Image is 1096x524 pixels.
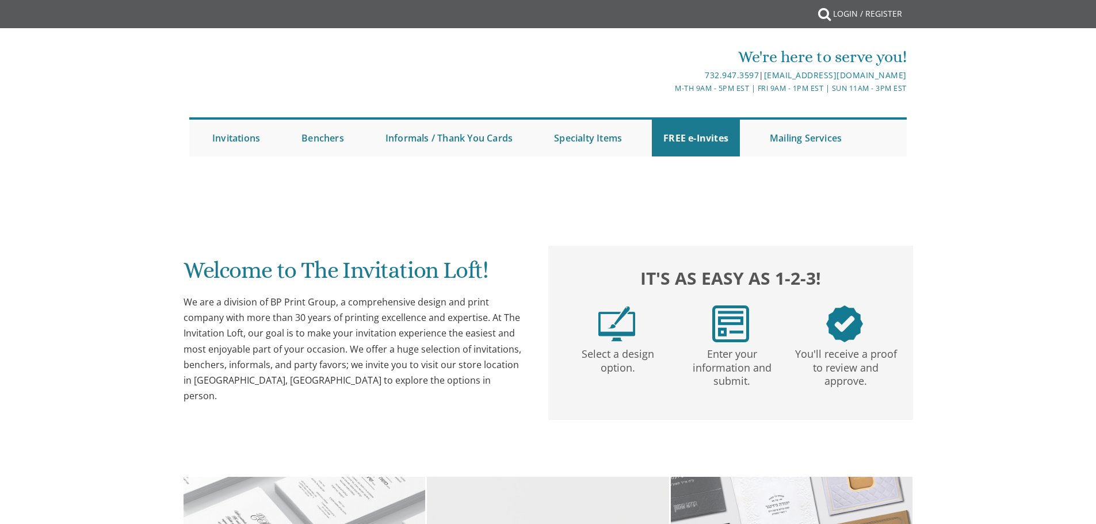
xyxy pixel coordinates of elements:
a: Specialty Items [543,120,633,156]
p: Enter your information and submit. [677,342,786,388]
a: Mailing Services [758,120,853,156]
a: Benchers [290,120,356,156]
a: [EMAIL_ADDRESS][DOMAIN_NAME] [764,70,907,81]
p: Select a design option. [563,342,673,375]
a: 732.947.3597 [705,70,759,81]
div: We're here to serve you! [429,45,907,68]
a: FREE e-Invites [652,120,740,156]
a: Informals / Thank You Cards [374,120,524,156]
div: We are a division of BP Print Group, a comprehensive design and print company with more than 30 y... [184,294,525,404]
div: | [429,68,907,82]
a: Invitations [201,120,272,156]
img: step2.png [712,305,749,342]
p: You'll receive a proof to review and approve. [791,342,900,388]
div: M-Th 9am - 5pm EST | Fri 9am - 1pm EST | Sun 11am - 3pm EST [429,82,907,94]
h1: Welcome to The Invitation Loft! [184,258,525,292]
img: step1.png [598,305,635,342]
h2: It's as easy as 1-2-3! [560,265,902,291]
img: step3.png [826,305,863,342]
